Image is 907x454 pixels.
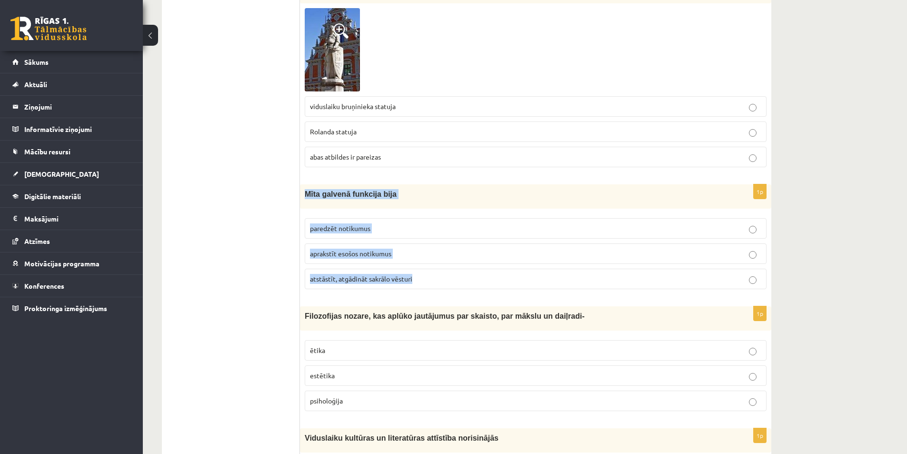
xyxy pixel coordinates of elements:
[24,58,49,66] span: Sākums
[24,147,70,156] span: Mācību resursi
[749,348,757,355] input: ētika
[753,184,767,199] p: 1p
[10,17,87,40] a: Rīgas 1. Tālmācības vidusskola
[305,434,498,442] span: Viduslaiku kultūras un literatūras attīstība norisinājās
[749,276,757,284] input: atstāstīt, atgādināt sakrālo vēsturi
[749,373,757,381] input: estētika
[24,96,131,118] legend: Ziņojumi
[12,297,131,319] a: Proktoringa izmēģinājums
[12,230,131,252] a: Atzīmes
[12,96,131,118] a: Ziņojumi
[749,129,757,137] input: Rolanda statuja
[24,237,50,245] span: Atzīmes
[310,249,391,258] span: aprakstīt esošos notikumus
[12,185,131,207] a: Digitālie materiāli
[305,190,397,198] span: Mīta galvenā funkcija bija
[24,282,64,290] span: Konferences
[12,163,131,185] a: [DEMOGRAPHIC_DATA]
[305,312,585,320] span: Filozofijas nozare, kas aplūko jautājumus par skaisto, par mākslu un daiļradi-
[24,304,107,313] span: Proktoringa izmēģinājums
[24,170,99,178] span: [DEMOGRAPHIC_DATA]
[24,208,131,230] legend: Maksājumi
[12,118,131,140] a: Informatīvie ziņojumi
[12,51,131,73] a: Sākums
[24,80,47,89] span: Aktuāli
[310,127,357,136] span: Rolanda statuja
[12,208,131,230] a: Maksājumi
[753,428,767,443] p: 1p
[12,275,131,297] a: Konferences
[749,154,757,162] input: abas atbildes ir pareizas
[310,152,381,161] span: abas atbildes ir pareizas
[24,259,100,268] span: Motivācijas programma
[753,306,767,321] p: 1p
[310,224,370,232] span: paredzēt notikumus
[12,141,131,162] a: Mācību resursi
[310,346,325,354] span: ētika
[305,8,360,91] img: 1.jpg
[749,226,757,233] input: paredzēt notikumus
[310,102,396,111] span: viduslaiku bruņinieka statuja
[749,104,757,111] input: viduslaiku bruņinieka statuja
[24,192,81,201] span: Digitālie materiāli
[749,251,757,259] input: aprakstīt esošos notikumus
[310,371,335,380] span: estētika
[12,73,131,95] a: Aktuāli
[310,396,343,405] span: psiholoģija
[12,252,131,274] a: Motivācijas programma
[310,274,412,283] span: atstāstīt, atgādināt sakrālo vēsturi
[24,118,131,140] legend: Informatīvie ziņojumi
[749,398,757,406] input: psiholoģija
